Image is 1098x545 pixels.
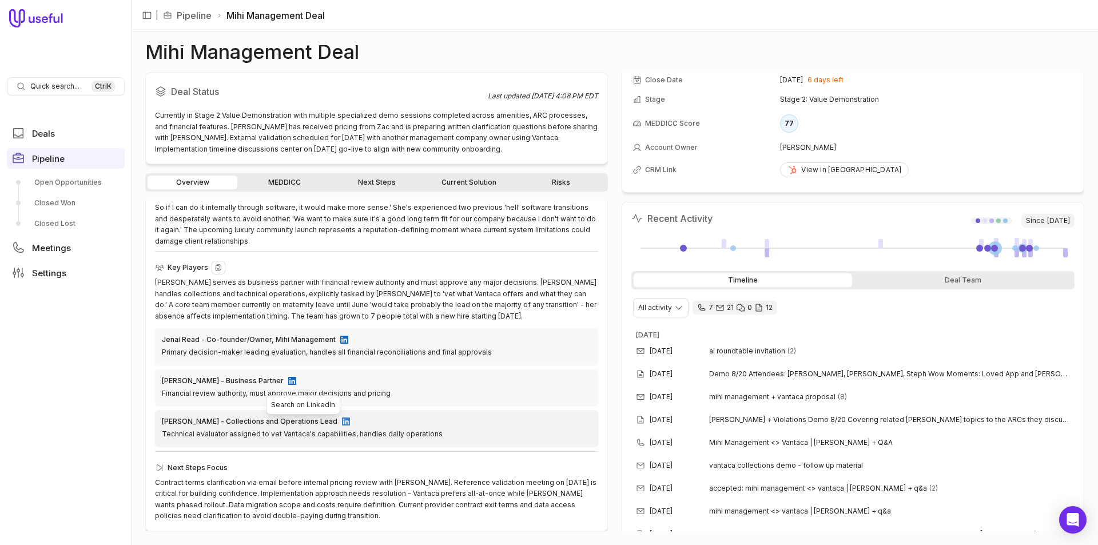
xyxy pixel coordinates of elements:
[787,347,796,356] span: 2 emails in thread
[155,110,598,154] div: Currently in Stage 2 Value Demonstration with multiple specialized demo sessions completed across...
[32,244,71,252] span: Meetings
[780,138,1073,157] td: [PERSON_NAME]
[709,484,927,493] span: accepted: mihi management <> vantaca | [PERSON_NAME] + q&a
[780,114,798,133] div: 77
[162,417,337,426] div: [PERSON_NAME] - Collections and Operations Lead
[1059,506,1087,534] div: Open Intercom Messenger
[709,530,1070,539] span: Collections + Violations + Communications Demo Starting with collections piece [PERSON_NAME] hand...
[30,82,79,91] span: Quick search...
[645,95,665,104] span: Stage
[650,392,673,401] time: [DATE]
[340,336,348,344] img: LinkedIn
[155,477,598,522] div: Contract terms clarification via email before internal pricing review with [PERSON_NAME]. Referen...
[780,90,1073,109] td: Stage 2: Value Demonstration
[7,173,125,192] a: Open Opportunities
[288,377,296,385] img: LinkedIn
[780,162,909,177] a: View in [GEOGRAPHIC_DATA]
[32,154,65,163] span: Pipeline
[162,376,284,385] div: [PERSON_NAME] - Business Partner
[650,530,673,539] time: [DATE]
[709,438,1056,447] span: Mihi Management <> Vantaca | [PERSON_NAME] + Q&A
[7,237,125,258] a: Meetings
[32,129,55,138] span: Deals
[807,75,844,85] span: 6 days left
[424,176,514,189] a: Current Solution
[650,461,673,470] time: [DATE]
[636,331,659,339] time: [DATE]
[645,119,700,128] span: MEDDICC Score
[516,176,606,189] a: Risks
[709,415,1070,424] span: [PERSON_NAME] + Violations Demo 8/20 Covering related [PERSON_NAME] topics to the ARCs they discu...
[271,400,335,409] span: Search on LinkedIn
[650,369,673,379] time: [DATE]
[838,392,847,401] span: 8 emails in thread
[148,176,237,189] a: Overview
[929,484,938,493] span: 2 emails in thread
[645,75,683,85] span: Close Date
[342,417,350,425] img: LinkedIn
[91,81,115,92] kbd: Ctrl K
[7,123,125,144] a: Deals
[650,347,673,356] time: [DATE]
[138,7,156,24] button: Collapse sidebar
[693,301,777,315] div: 7 calls and 21 email threads
[645,143,698,152] span: Account Owner
[32,269,66,277] span: Settings
[709,461,863,470] span: vantaca collections demo - follow up material
[216,9,325,22] li: Mihi Management Deal
[155,277,598,321] div: [PERSON_NAME] serves as business partner with financial review authority and must approve any maj...
[7,214,125,233] a: Closed Lost
[162,335,336,344] div: Jenai Read - Co-founder/Owner, Mihi Management
[645,165,677,174] span: CRM Link
[162,388,591,399] div: Financial review authority, must approve major decisions and pricing
[780,75,803,85] time: [DATE]
[7,173,125,233] div: Pipeline submenu
[650,415,673,424] time: [DATE]
[155,261,598,275] div: Key Players
[531,92,598,100] time: [DATE] 4:08 PM EDT
[650,438,673,447] time: [DATE]
[162,347,591,358] div: Primary decision-maker leading evaluation, handles all financial reconciliations and final approvals
[709,369,1070,379] span: Demo 8/20 Attendees: [PERSON_NAME], [PERSON_NAME], Steph Wow Moments: Loved App and [PERSON_NAME]...
[650,507,673,516] time: [DATE]
[240,176,329,189] a: MEDDICC
[631,212,713,225] h2: Recent Activity
[1047,216,1070,225] time: [DATE]
[332,176,421,189] a: Next Steps
[155,191,598,247] div: [PERSON_NAME] is personally driven by the need to scale without hiring additional staff: 'if not,...
[650,484,673,493] time: [DATE]
[634,273,852,287] div: Timeline
[787,165,901,174] div: View in [GEOGRAPHIC_DATA]
[7,148,125,169] a: Pipeline
[709,507,891,516] span: mihi management <> vantaca | [PERSON_NAME] + q&a
[488,92,598,101] div: Last updated
[145,45,359,59] h1: Mihi Management Deal
[156,9,158,22] span: |
[709,392,836,401] span: mihi management + vantaca proposal
[709,347,785,356] span: ai roundtable invitation
[854,273,1073,287] div: Deal Team
[162,428,591,440] div: Technical evaluator assigned to vet Vantaca's capabilities, handles daily operations
[155,82,488,101] h2: Deal Status
[155,461,598,475] div: Next Steps Focus
[1021,214,1075,228] span: Since
[7,194,125,212] a: Closed Won
[7,262,125,283] a: Settings
[177,9,212,22] a: Pipeline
